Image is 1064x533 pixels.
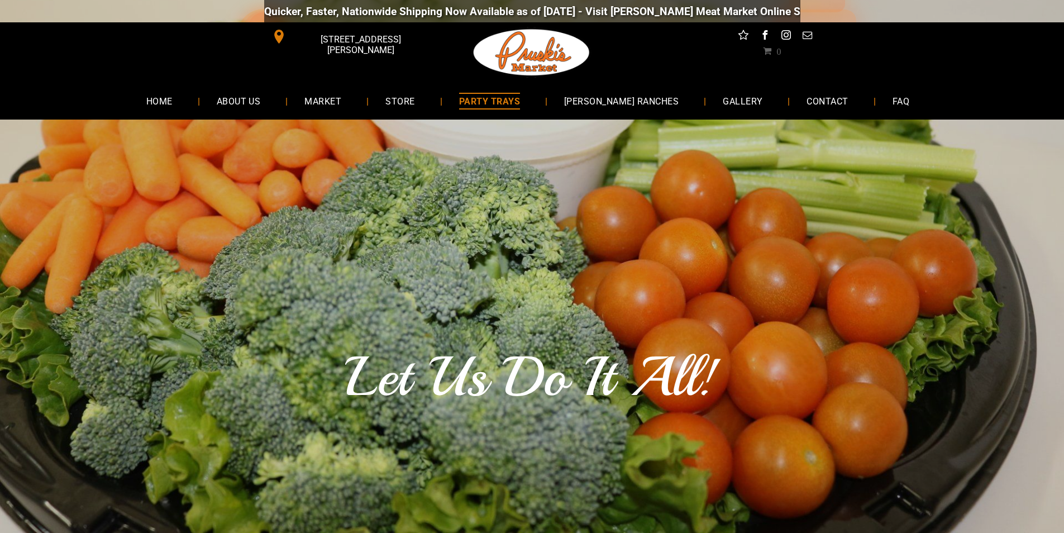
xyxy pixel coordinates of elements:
a: instagram [779,28,793,45]
a: facebook [757,28,772,45]
a: Social network [736,28,751,45]
a: ABOUT US [200,86,278,116]
a: [PERSON_NAME] RANCHES [547,86,695,116]
span: 0 [776,46,781,55]
a: FAQ [876,86,926,116]
a: HOME [130,86,189,116]
a: MARKET [288,86,358,116]
font: Let Us Do It All! [346,342,718,412]
a: [STREET_ADDRESS][PERSON_NAME] [264,28,435,45]
a: STORE [369,86,431,116]
a: GALLERY [706,86,779,116]
a: CONTACT [790,86,865,116]
a: PARTY TRAYS [442,86,537,116]
img: Pruski-s+Market+HQ+Logo2-1920w.png [471,22,592,83]
a: email [800,28,814,45]
span: [STREET_ADDRESS][PERSON_NAME] [288,28,432,61]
